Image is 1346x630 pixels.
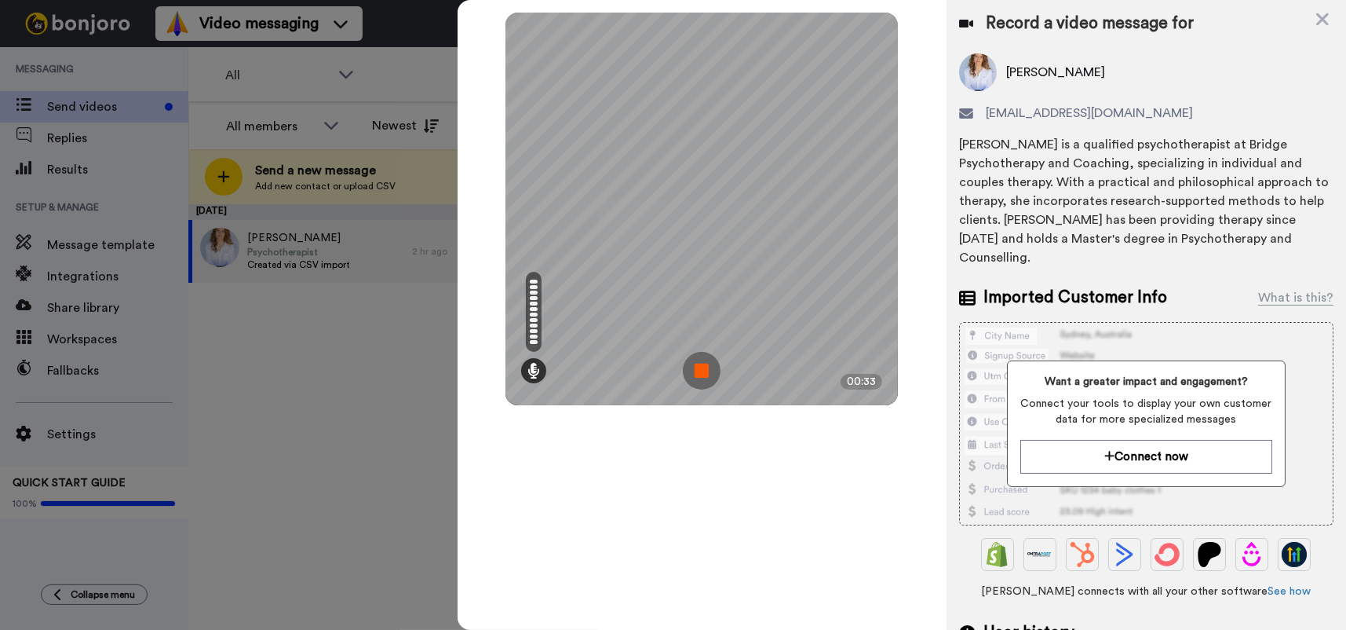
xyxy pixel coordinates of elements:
img: ic_record_stop.svg [683,352,720,390]
span: Connect your tools to display your own customer data for more specialized messages [1020,396,1272,427]
img: ActiveCampaign [1112,542,1137,567]
img: Patreon [1197,542,1222,567]
img: GoHighLevel [1282,542,1307,567]
img: Drip [1239,542,1264,567]
span: Want a greater impact and engagement? [1020,374,1272,390]
button: Connect now [1020,440,1272,474]
div: 00:33 [841,374,882,390]
span: Imported Customer Info [983,286,1167,310]
img: ConvertKit [1154,542,1180,567]
img: Shopify [985,542,1010,567]
div: What is this? [1258,288,1333,307]
div: [PERSON_NAME] is a qualified psychotherapist at Bridge Psychotherapy and Coaching, specializing i... [959,135,1333,267]
span: [EMAIL_ADDRESS][DOMAIN_NAME] [986,104,1193,123]
a: See how [1268,586,1311,597]
span: [PERSON_NAME] connects with all your other software [959,584,1333,599]
img: Ontraport [1027,542,1052,567]
img: Hubspot [1070,542,1095,567]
